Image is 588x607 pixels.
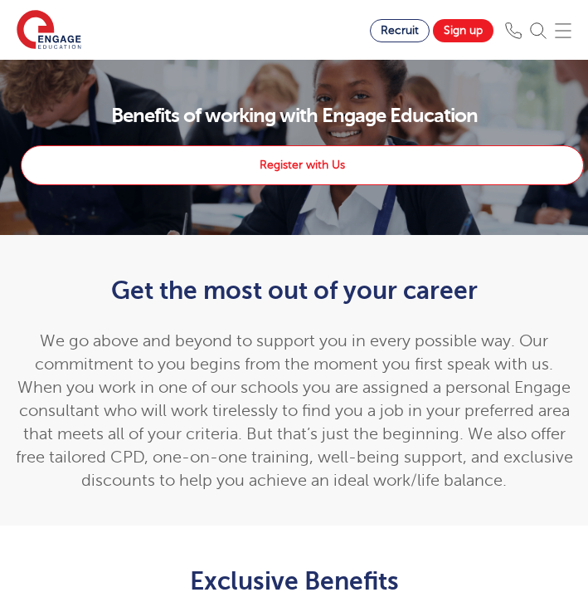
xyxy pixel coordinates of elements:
a: Sign up [433,19,493,42]
h1: Benefits of working with Engage Education [12,101,576,130]
img: Engage Education [17,10,81,51]
img: Phone [505,22,522,39]
img: Search [530,22,547,39]
a: Register with Us [21,145,584,185]
h1: Get the most out of your career [12,277,576,305]
a: Recruit [370,19,430,42]
img: Mobile Menu [555,22,571,39]
span: Recruit [381,24,419,37]
h2: Exclusive Benefits [12,567,576,595]
span: We go above and beyond to support you in every possible way. Our commitment to you begins from th... [16,331,573,490]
